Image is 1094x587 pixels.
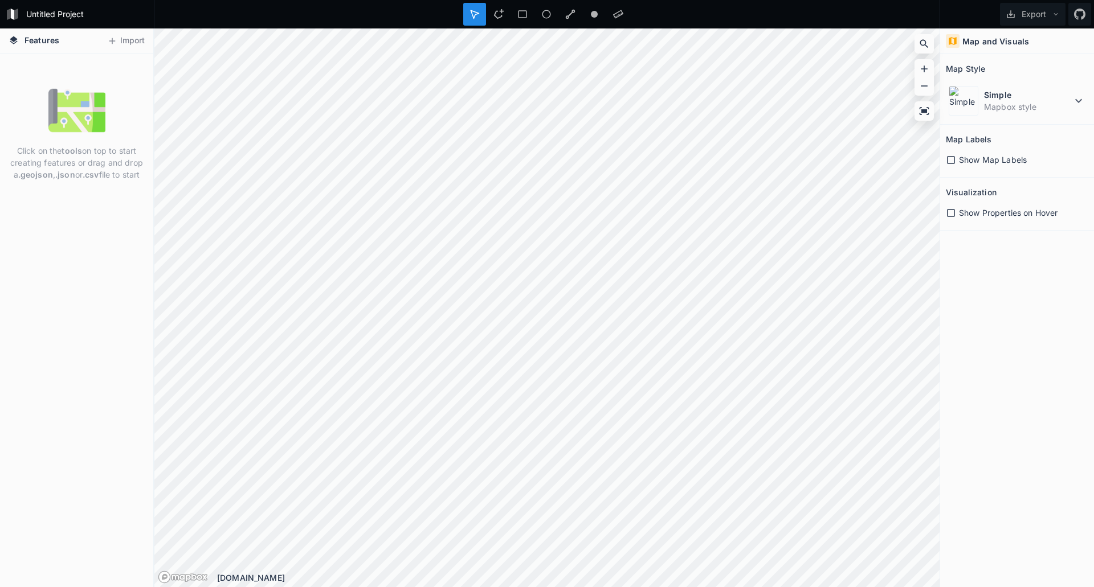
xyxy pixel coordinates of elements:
button: Export [1000,3,1066,26]
h2: Map Labels [946,130,991,148]
strong: .geojson [18,170,53,179]
strong: .csv [83,170,99,179]
strong: .json [55,170,75,179]
span: Features [25,34,59,46]
div: [DOMAIN_NAME] [217,572,940,584]
h4: Map and Visuals [962,35,1029,47]
span: Show Properties on Hover [959,207,1058,219]
dt: Simple [984,89,1072,101]
button: Import [101,32,150,50]
dd: Mapbox style [984,101,1072,113]
span: Show Map Labels [959,154,1027,166]
h2: Map Style [946,60,985,77]
strong: tools [62,146,82,155]
a: Mapbox logo [158,570,208,584]
h2: Visualization [946,183,997,201]
img: Simple [949,86,978,116]
img: empty [48,82,105,139]
p: Click on the on top to start creating features or drag and drop a , or file to start [9,145,145,180]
